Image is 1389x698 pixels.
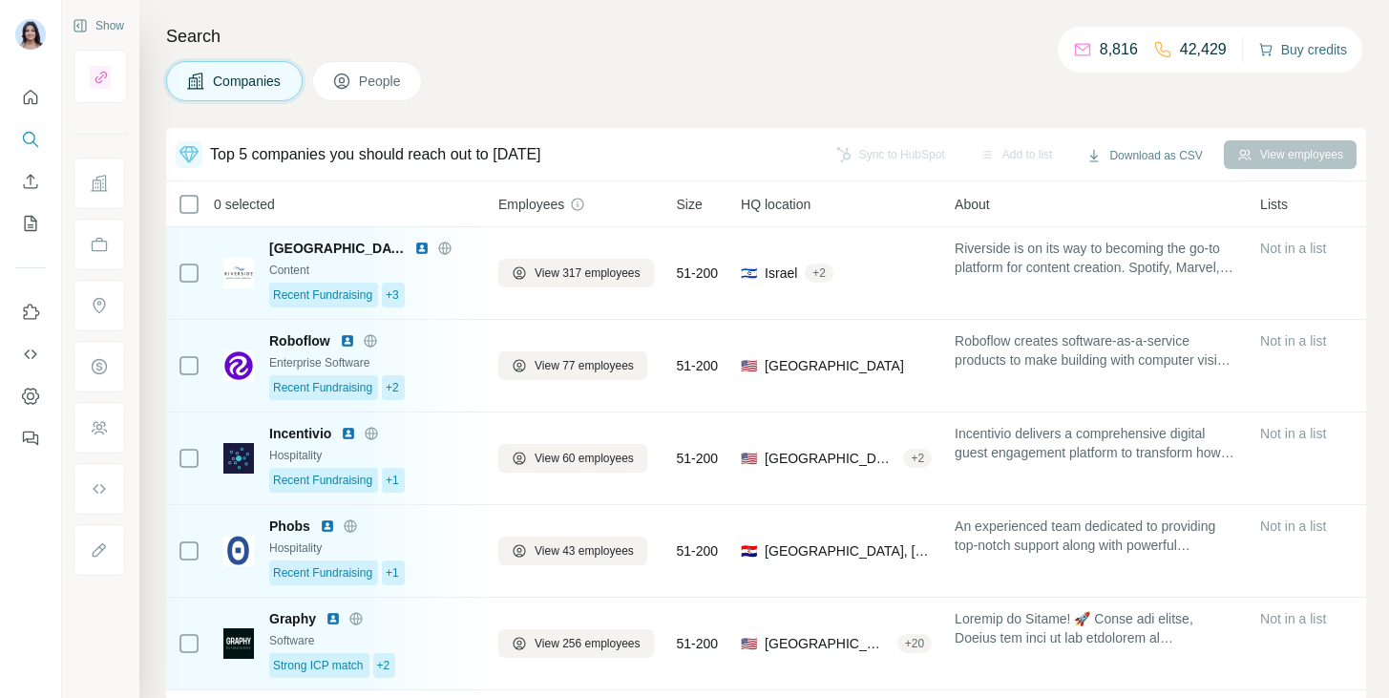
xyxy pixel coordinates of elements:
div: Hospitality [269,447,475,464]
button: Use Surfe on LinkedIn [15,295,46,329]
span: Roboflow [269,331,330,350]
span: Companies [213,72,283,91]
span: HQ location [741,195,810,214]
span: 51-200 [677,541,719,561]
div: + 2 [903,450,932,467]
div: Software [269,632,475,649]
span: Roboflow creates software-as-a-service products to make building with computer vision easy. Over ... [955,331,1237,370]
span: Employees [498,195,564,214]
span: Not in a list [1260,611,1326,626]
span: About [955,195,990,214]
span: [GEOGRAPHIC_DATA] [765,356,904,375]
span: 51-200 [677,264,719,283]
div: Content [269,262,475,279]
span: Incentivio delivers a comprehensive digital guest engagement platform to transform how restaurant... [955,424,1237,462]
span: [GEOGRAPHIC_DATA], [US_STATE] [765,449,895,468]
img: LinkedIn logo [320,518,335,534]
span: Recent Fundraising [273,472,372,489]
img: Logo of Phobs [223,536,254,566]
p: 42,429 [1180,38,1227,61]
button: Feedback [15,421,46,455]
div: + 20 [897,635,932,652]
span: +1 [386,472,399,489]
button: Dashboard [15,379,46,413]
span: Israel [765,264,797,283]
span: Recent Fundraising [273,379,372,396]
span: An experienced team dedicated to providing top-notch support along with powerful technology makes... [955,517,1237,555]
button: Use Surfe API [15,337,46,371]
span: Recent Fundraising [273,286,372,304]
span: Not in a list [1260,333,1326,349]
span: Incentivio [269,424,331,443]
button: View 77 employees [498,351,647,380]
button: View 60 employees [498,444,647,473]
span: Loremip do Sitame! 🚀 Conse adi elitse, Doeius tem inci ut lab etdolorem al enimadminimv quisno ex... [955,609,1237,647]
span: +2 [386,379,399,396]
button: Search [15,122,46,157]
div: Top 5 companies you should reach out to [DATE] [210,143,541,166]
span: [GEOGRAPHIC_DATA] [269,239,405,258]
span: View 256 employees [535,635,641,652]
span: +2 [377,657,390,674]
span: Strong ICP match [273,657,364,674]
img: LinkedIn logo [326,611,341,626]
img: Logo of Riverside [223,258,254,288]
div: Hospitality [269,539,475,557]
span: View 60 employees [535,450,634,467]
button: Buy credits [1258,36,1347,63]
img: Logo of Graphy [223,628,254,659]
span: [GEOGRAPHIC_DATA], [GEOGRAPHIC_DATA]-[GEOGRAPHIC_DATA] [765,541,932,561]
span: 0 selected [214,195,275,214]
span: 51-200 [677,356,719,375]
span: 🇭🇷 [741,541,757,561]
span: Size [677,195,703,214]
button: View 256 employees [498,629,654,658]
span: View 77 employees [535,357,634,374]
p: 8,816 [1100,38,1138,61]
span: 🇺🇸 [741,634,757,653]
span: +3 [386,286,399,304]
span: 🇮🇱 [741,264,757,283]
button: Enrich CSV [15,164,46,199]
span: Phobs [269,517,310,536]
span: 51-200 [677,634,719,653]
button: Quick start [15,80,46,115]
button: View 317 employees [498,259,654,287]
button: My lists [15,206,46,241]
span: View 43 employees [535,542,634,560]
span: Graphy [269,609,316,628]
button: Show [59,11,137,40]
h4: Search [166,23,1366,50]
span: Lists [1260,195,1288,214]
img: LinkedIn logo [340,333,355,349]
span: Not in a list [1260,241,1326,256]
span: Recent Fundraising [273,564,372,582]
span: +1 [386,564,399,582]
span: Not in a list [1260,426,1326,441]
div: Enterprise Software [269,354,475,371]
img: LinkedIn logo [414,241,430,256]
div: + 2 [805,264,833,282]
img: Avatar [15,19,46,50]
span: Riverside is on its way to becoming the go-to platform for content creation. Spotify, Marvel, [PE... [955,239,1237,277]
span: 🇺🇸 [741,356,757,375]
img: Logo of Roboflow [223,350,254,381]
span: View 317 employees [535,264,641,282]
span: Not in a list [1260,518,1326,534]
button: View 43 employees [498,537,647,565]
span: 🇺🇸 [741,449,757,468]
button: Download as CSV [1073,141,1215,170]
img: Logo of Incentivio [223,443,254,474]
span: [GEOGRAPHIC_DATA], [US_STATE] [765,634,890,653]
span: People [359,72,403,91]
span: 51-200 [677,449,719,468]
img: LinkedIn logo [341,426,356,441]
